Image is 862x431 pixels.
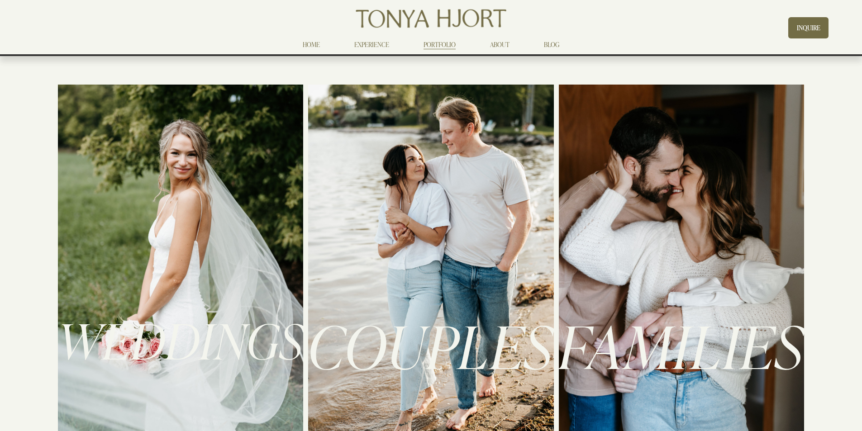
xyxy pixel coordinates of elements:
[788,17,828,38] a: INQUIRE
[58,308,304,372] span: WEDDINGS
[303,39,320,50] a: HOME
[559,306,805,384] span: FAMILIES
[354,39,389,50] a: EXPERIENCE
[544,39,559,50] a: BLOG
[490,39,510,50] a: ABOUT
[354,6,508,31] img: Tonya Hjort
[308,306,554,384] span: COUPLES
[424,39,456,50] a: PORTFOLIO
